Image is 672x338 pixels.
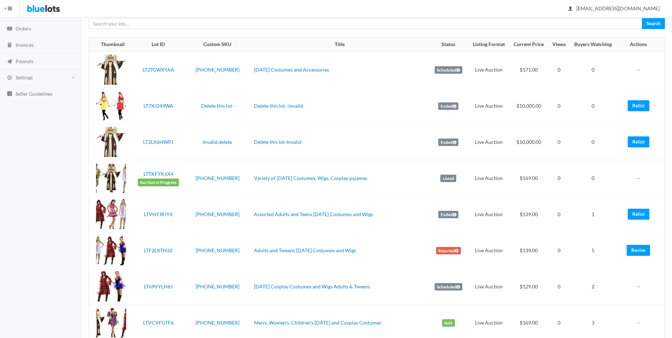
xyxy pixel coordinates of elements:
[616,160,665,196] td: --
[468,160,509,196] td: Live Auction
[6,42,13,49] ion-icon: calculator
[438,102,458,110] label: Ended
[6,26,13,33] ion-icon: cash
[254,67,329,73] a: [DATE] Costumes and Accessories
[628,100,649,111] a: Relist
[509,232,548,269] td: $139.00
[628,209,649,220] a: Relist
[569,160,616,196] td: 0
[468,38,509,52] th: Listing Format
[569,232,616,269] td: 5
[196,283,239,289] a: [PHONE_NUMBER]
[16,91,52,97] span: Seller Guidelines
[196,67,239,73] a: [PHONE_NUMBER]
[438,139,458,146] label: Ended
[254,103,303,109] a: Delete this lot--invalid
[468,269,509,305] td: Live Auction
[184,38,251,52] th: Custom SKU
[254,211,373,217] a: Assorted Adults and Teens [DATE] Costumes and Wigs
[548,88,569,124] td: 0
[435,66,462,74] label: Scheduled
[251,38,429,52] th: Title
[6,91,13,97] ion-icon: list box
[196,175,239,181] a: [PHONE_NUMBER]
[468,124,509,160] td: Live Auction
[509,38,548,52] th: Current Price
[567,6,574,12] ion-icon: person
[548,196,569,232] td: 0
[548,269,569,305] td: 0
[468,51,509,88] td: Live Auction
[143,320,174,326] a: LTVCVFGTF6
[509,269,548,305] td: $129.00
[548,232,569,269] td: 0
[468,88,509,124] td: Live Auction
[16,42,34,48] span: Invoices
[569,88,616,124] td: 0
[642,18,665,29] input: Search
[569,196,616,232] td: 1
[548,51,569,88] td: 0
[548,160,569,196] td: 0
[616,38,665,52] th: Actions
[254,283,370,289] a: [DATE] Cosplay Costumes and Wigs Adults & Tweens
[132,38,183,52] th: Lot ID
[254,139,301,145] a: Delete this lot-Invalid
[144,211,173,217] a: LTVHYJRJY6
[436,247,461,255] label: Rejected
[509,88,548,124] td: $10,000.00
[628,136,649,147] a: Relist
[442,319,455,327] label: Sold
[142,67,174,73] a: LT2TGWXYAA
[428,38,468,52] th: Status
[509,51,548,88] td: $171.00
[196,320,239,326] a: [PHONE_NUMBER]
[509,196,548,232] td: $139.00
[548,38,569,52] th: Views
[196,247,239,253] a: [PHONE_NUMBER]
[143,103,173,109] a: LT7XJ249WA
[569,51,616,88] td: 0
[509,124,548,160] td: $10,000.00
[435,283,462,291] label: Scheduled
[569,38,616,52] th: Buyers Watching
[16,74,33,80] span: Settings
[196,211,239,217] a: [PHONE_NUMBER]
[569,269,616,305] td: 2
[89,38,132,52] th: Thumbnail
[509,160,548,196] td: $169.00
[203,139,232,145] a: Invalid delete
[201,103,234,109] a: Delete this lot-
[627,245,650,256] a: Revise
[144,283,173,289] a: LT69VYLH6J
[440,175,456,182] label: Listed
[89,18,642,29] input: Search your lots...
[143,139,173,145] a: LT2LX6HWPJ
[438,211,458,219] label: Ended
[468,232,509,269] td: Live Auction
[16,26,31,32] span: Orders
[569,5,660,11] span: [EMAIL_ADDRESS][DOMAIN_NAME]
[138,179,179,186] span: Auction in Progress
[6,58,13,65] ion-icon: paper plane
[548,124,569,160] td: 0
[468,196,509,232] td: Live Auction
[16,58,33,64] span: Payouts
[254,175,367,181] a: Variety of [DATE] Costumes, Wigs, Cosplay pyjamas
[616,269,665,305] td: --
[254,320,381,326] a: Men's, Women's, Children's [DATE] and Cosplay Costumes
[144,247,173,253] a: LTF2LXTH32
[6,75,13,81] ion-icon: cog
[143,171,173,177] a: LTTKFYK6X4
[254,247,356,253] a: Adults and Tweens [DATE] Costumes and Wigs
[616,51,665,88] td: --
[569,124,616,160] td: 0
